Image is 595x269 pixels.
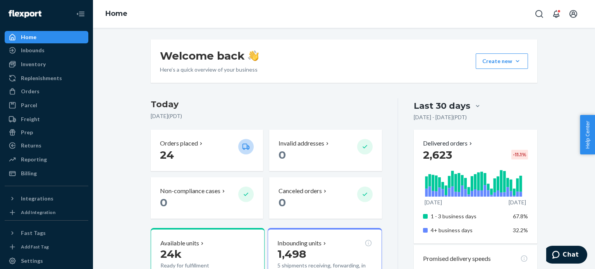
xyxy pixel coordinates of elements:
[279,196,286,209] span: 0
[423,139,474,148] button: Delivered orders
[151,98,382,111] h3: Today
[279,139,324,148] p: Invalid addresses
[277,247,306,260] span: 1,498
[248,50,259,61] img: hand-wave emoji
[160,239,199,248] p: Available units
[21,209,55,216] div: Add Integration
[414,113,467,121] p: [DATE] - [DATE] ( PDT )
[160,187,220,195] p: Non-compliance cases
[21,87,40,95] div: Orders
[160,66,259,74] p: Here’s a quick overview of your business
[21,46,45,54] div: Inbounds
[546,246,587,265] iframe: Opens a widget where you can chat to one of our agents
[423,254,491,263] p: Promised delivery speeds
[21,243,49,250] div: Add Fast Tag
[21,195,53,202] div: Integrations
[21,60,46,68] div: Inventory
[580,115,595,154] button: Help Center
[105,9,127,18] a: Home
[431,226,507,234] p: 4+ business days
[269,130,382,171] button: Invalid addresses 0
[5,255,88,267] a: Settings
[414,100,470,112] div: Last 30 days
[160,139,198,148] p: Orders placed
[5,153,88,166] a: Reporting
[21,257,43,265] div: Settings
[5,167,88,180] a: Billing
[279,148,286,161] span: 0
[99,3,134,25] ol: breadcrumbs
[21,229,46,237] div: Fast Tags
[513,213,528,219] span: 67.8%
[5,126,88,139] a: Prep
[531,6,547,22] button: Open Search Box
[5,85,88,98] a: Orders
[431,212,507,220] p: 1 - 3 business days
[269,177,382,219] button: Canceled orders 0
[21,142,41,149] div: Returns
[21,115,40,123] div: Freight
[160,247,182,260] span: 24k
[277,239,322,248] p: Inbounding units
[5,31,88,43] a: Home
[73,6,88,22] button: Close Navigation
[21,101,37,109] div: Parcel
[160,196,167,209] span: 0
[21,129,33,136] div: Prep
[5,113,88,125] a: Freight
[279,187,322,195] p: Canceled orders
[21,74,62,82] div: Replenishments
[566,6,581,22] button: Open account menu
[549,6,564,22] button: Open notifications
[21,170,37,177] div: Billing
[160,49,259,63] h1: Welcome back
[511,150,528,159] div: -11.1 %
[5,208,88,217] a: Add Integration
[509,199,526,206] p: [DATE]
[151,177,263,219] button: Non-compliance cases 0
[5,139,88,152] a: Returns
[513,227,528,233] span: 32.2%
[423,148,452,161] span: 2,623
[425,199,442,206] p: [DATE]
[5,99,88,111] a: Parcel
[5,58,88,70] a: Inventory
[21,33,36,41] div: Home
[5,72,88,84] a: Replenishments
[160,148,174,161] span: 24
[5,192,88,205] button: Integrations
[5,227,88,239] button: Fast Tags
[5,242,88,252] a: Add Fast Tag
[151,112,382,120] p: [DATE] ( PDT )
[151,130,263,171] button: Orders placed 24
[21,156,47,163] div: Reporting
[476,53,528,69] button: Create new
[5,44,88,57] a: Inbounds
[9,10,41,18] img: Flexport logo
